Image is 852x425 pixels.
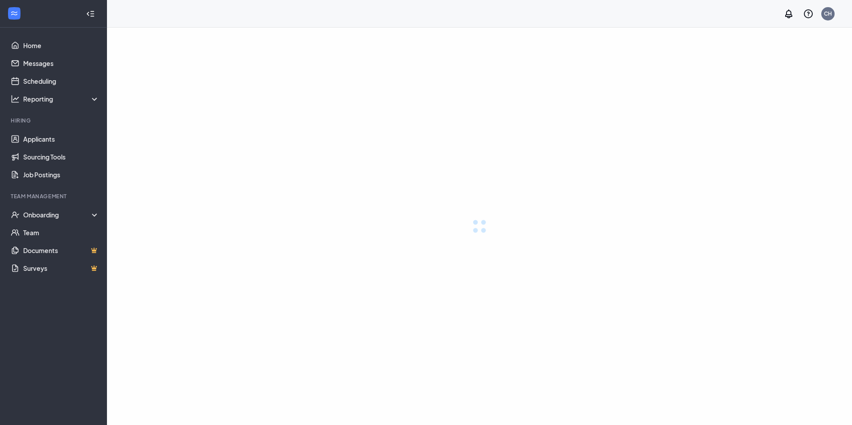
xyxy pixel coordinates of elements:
[23,166,99,184] a: Job Postings
[23,94,100,103] div: Reporting
[23,241,99,259] a: DocumentsCrown
[23,54,99,72] a: Messages
[11,192,98,200] div: Team Management
[783,8,794,19] svg: Notifications
[23,259,99,277] a: SurveysCrown
[23,148,99,166] a: Sourcing Tools
[11,117,98,124] div: Hiring
[803,8,814,19] svg: QuestionInfo
[23,72,99,90] a: Scheduling
[23,37,99,54] a: Home
[23,210,100,219] div: Onboarding
[23,224,99,241] a: Team
[11,210,20,219] svg: UserCheck
[23,130,99,148] a: Applicants
[11,94,20,103] svg: Analysis
[86,9,95,18] svg: Collapse
[824,10,832,17] div: CH
[10,9,19,18] svg: WorkstreamLogo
